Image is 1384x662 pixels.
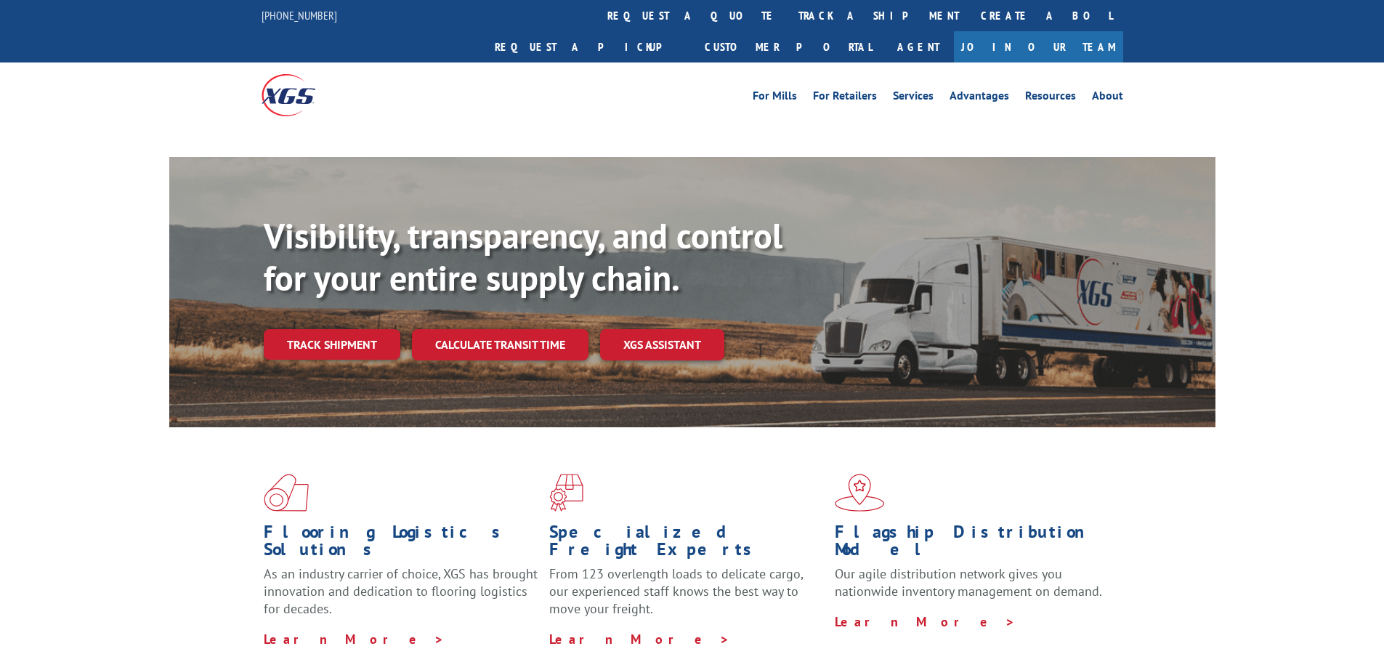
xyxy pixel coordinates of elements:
[264,474,309,512] img: xgs-icon-total-supply-chain-intelligence-red
[549,523,824,565] h1: Specialized Freight Experts
[549,631,730,647] a: Learn More >
[264,631,445,647] a: Learn More >
[264,565,538,617] span: As an industry carrier of choice, XGS has brought innovation and dedication to flooring logistics...
[835,613,1016,630] a: Learn More >
[600,329,724,360] a: XGS ASSISTANT
[835,565,1102,600] span: Our agile distribution network gives you nationwide inventory management on demand.
[549,474,583,512] img: xgs-icon-focused-on-flooring-red
[1025,90,1076,106] a: Resources
[950,90,1009,106] a: Advantages
[1092,90,1123,106] a: About
[753,90,797,106] a: For Mills
[264,523,538,565] h1: Flooring Logistics Solutions
[893,90,934,106] a: Services
[694,31,883,62] a: Customer Portal
[412,329,588,360] a: Calculate transit time
[883,31,954,62] a: Agent
[813,90,877,106] a: For Retailers
[954,31,1123,62] a: Join Our Team
[835,474,885,512] img: xgs-icon-flagship-distribution-model-red
[264,329,400,360] a: Track shipment
[484,31,694,62] a: Request a pickup
[835,523,1109,565] h1: Flagship Distribution Model
[262,8,337,23] a: [PHONE_NUMBER]
[264,213,782,300] b: Visibility, transparency, and control for your entire supply chain.
[549,565,824,630] p: From 123 overlength loads to delicate cargo, our experienced staff knows the best way to move you...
